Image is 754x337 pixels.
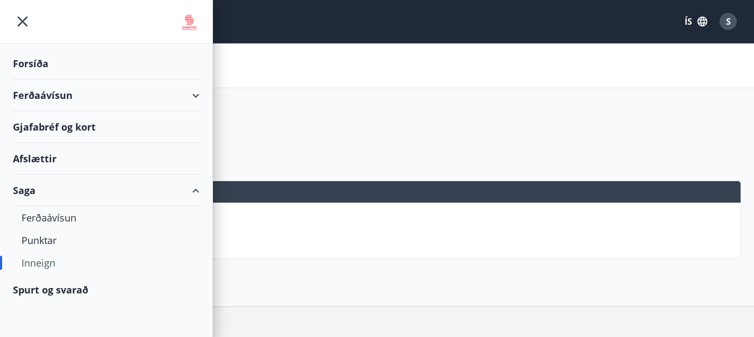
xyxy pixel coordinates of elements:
div: Forsíða [13,48,200,80]
button: ÍS [679,12,713,31]
span: S [726,16,731,27]
img: union_logo [179,12,200,33]
p: Ferðaávísun [22,216,736,226]
div: Gjafabréf og kort [13,111,200,143]
div: Ferðaávísun [13,80,200,111]
div: Afslættir [13,143,200,175]
div: Spurt og svarað [13,274,200,305]
div: Inneign [22,252,191,274]
p: Punktar [22,235,736,246]
div: Punktar [22,229,191,252]
button: S [715,9,741,34]
button: menu [13,12,32,31]
div: Ferðaávísun [22,206,191,229]
div: Saga [13,175,200,206]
